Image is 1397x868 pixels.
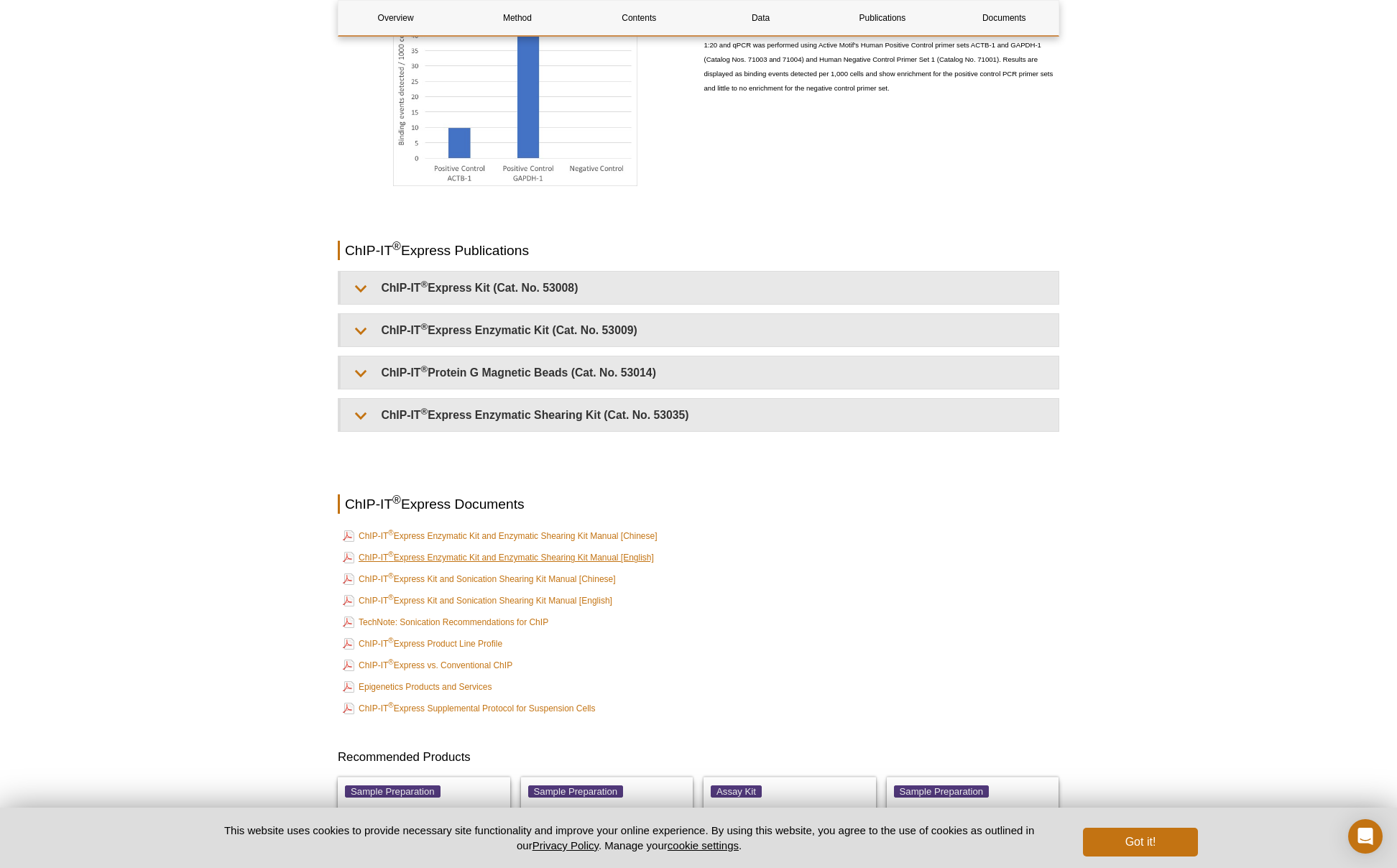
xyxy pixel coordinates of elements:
a: ChIP-IT®Express Supplemental Protocol for Suspension Cells [343,700,596,717]
span: Sample Preparation [528,785,624,798]
a: ChIP-IT®Express vs. Conventional ChIP [343,657,512,674]
button: cookie settings [668,839,739,851]
a: Data [704,1,818,35]
summary: ChIP-IT®Express Enzymatic Kit (Cat. No. 53009) [341,314,1059,346]
h2: ChIP-IT Express Publications [338,241,1059,260]
h3: Recommended Products [338,749,1059,766]
p: Dounce Homogenizer [528,799,686,821]
sup: ® [421,364,428,374]
span: Assay Kit [711,785,762,798]
a: Publications [825,1,939,35]
p: Chromatin IP DNA Purification Kit [345,799,503,835]
a: TechNote: Sonication Recommendations for ChIP [343,614,548,631]
sup: ® [392,239,401,251]
p: This website uses cookies to provide necessary site functionality and improve your online experie... [199,823,1059,853]
summary: ChIP-IT®Express Kit (Cat. No. 53008) [341,272,1059,304]
a: Assay Kit ChIP-IT Control Kit - Human [704,777,876,849]
sup: ® [388,572,393,580]
sup: ® [421,321,428,332]
p: Nuclear Extract Kit [894,799,1052,821]
a: ChIP-IT®Express Kit and Sonication Shearing Kit Manual [Chinese] [343,571,616,588]
a: Sample Preparation Nuclear Extract Kit [887,777,1059,849]
sup: ® [388,658,393,666]
a: ChIP-IT®Express Enzymatic Kit and Enzymatic Shearing Kit Manual [English] [343,549,654,566]
summary: ChIP-IT®Express Enzymatic Shearing Kit (Cat. No. 53035) [341,399,1059,431]
a: Sample Preparation Dounce Homogenizer [521,777,693,849]
a: Documents [947,1,1061,35]
a: ChIP-IT®Express Kit and Sonication Shearing Kit Manual [English] [343,592,612,609]
sup: ® [388,701,393,709]
sup: ® [388,637,393,645]
a: ChIP-IT®Express Product Line Profile [343,635,502,652]
summary: ChIP-IT®Protein G Magnetic Beads (Cat. No. 53014) [341,356,1059,389]
sup: ® [421,278,428,289]
sup: ® [388,594,393,601]
sup: ® [388,529,393,537]
a: Overview [338,1,453,35]
a: Contents [582,1,696,35]
p: ChIP-IT Control Kit - Human [711,799,869,821]
a: Sample Preparation Chromatin IP DNA Purification Kit [338,777,510,849]
h2: ChIP-IT Express Documents [338,494,1059,514]
span: Sample Preparation [345,785,441,798]
sup: ® [388,550,393,558]
sup: ® [392,494,401,506]
a: ChIP-IT®Express Enzymatic Kit and Enzymatic Shearing Kit Manual [Chinese] [343,527,658,545]
a: Privacy Policy [532,839,599,851]
a: Epigenetics Products and Services [343,678,492,696]
sup: ® [421,406,428,417]
span: Sample Preparation [894,785,990,798]
button: Got it! [1083,828,1198,857]
div: Open Intercom Messenger [1348,819,1383,854]
a: Method [460,1,574,35]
